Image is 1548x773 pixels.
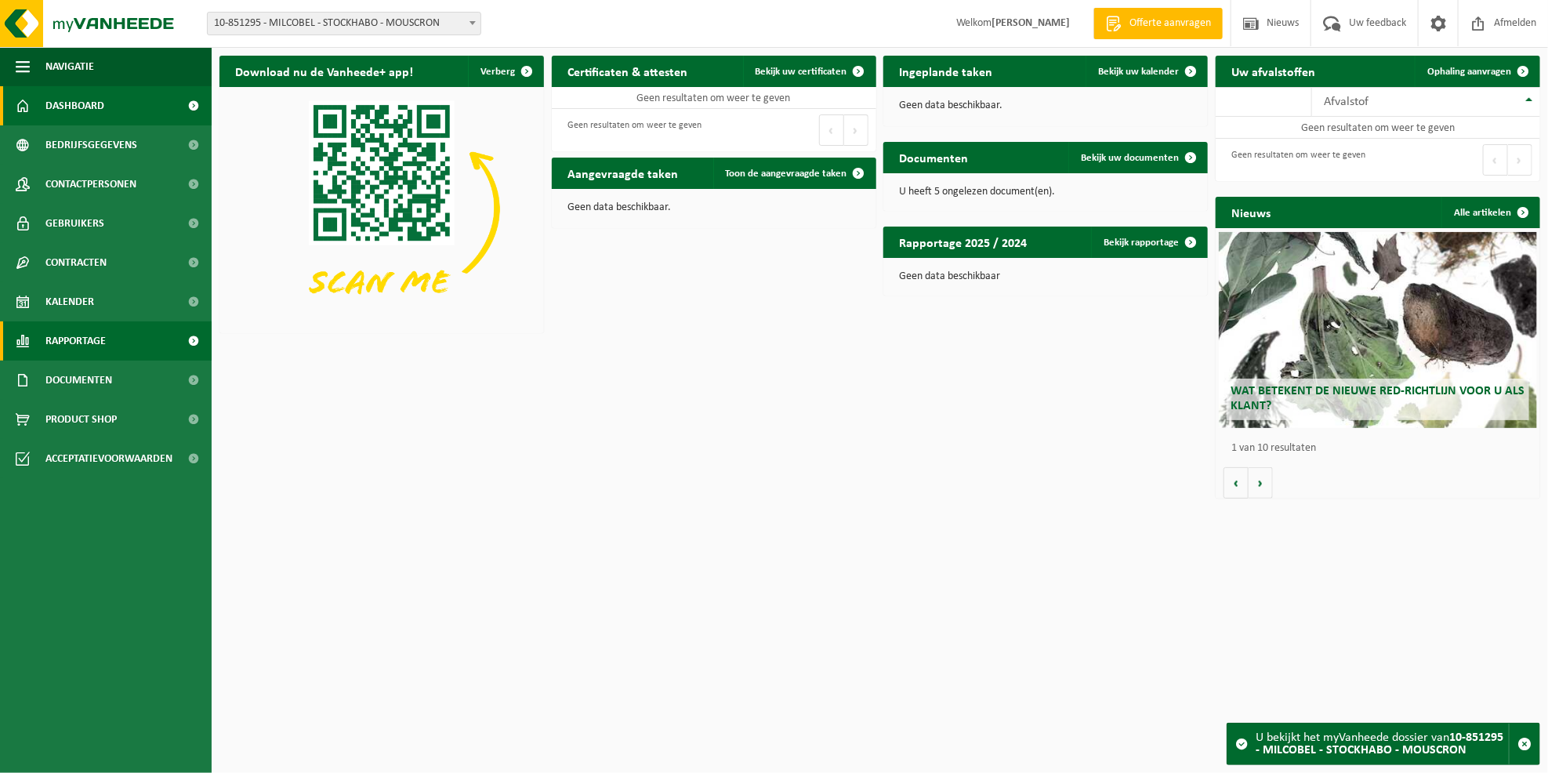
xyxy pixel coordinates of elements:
[1216,197,1286,227] h2: Nieuws
[1068,142,1206,173] a: Bekijk uw documenten
[992,17,1070,29] strong: [PERSON_NAME]
[1427,67,1511,77] span: Ophaling aanvragen
[1508,144,1532,176] button: Next
[219,56,429,86] h2: Download nu de Vanheede+ app!
[1249,467,1273,499] button: Volgende
[1086,56,1206,87] a: Bekijk uw kalender
[208,13,480,34] span: 10-851295 - MILCOBEL - STOCKHABO - MOUSCRON
[1091,227,1206,258] a: Bekijk rapportage
[45,243,107,282] span: Contracten
[713,158,875,189] a: Toon de aangevraagde taken
[1231,443,1532,454] p: 1 van 10 resultaten
[45,86,104,125] span: Dashboard
[1256,731,1503,757] strong: 10-851295 - MILCOBEL - STOCKHABO - MOUSCRON
[560,113,701,147] div: Geen resultaten om weer te geven
[1126,16,1215,31] span: Offerte aanvragen
[207,12,481,35] span: 10-851295 - MILCOBEL - STOCKHABO - MOUSCRON
[45,282,94,321] span: Kalender
[219,87,544,330] img: Download de VHEPlus App
[1216,56,1331,86] h2: Uw afvalstoffen
[45,439,172,478] span: Acceptatievoorwaarden
[844,114,868,146] button: Next
[552,56,703,86] h2: Certificaten & attesten
[1415,56,1539,87] a: Ophaling aanvragen
[552,158,694,188] h2: Aangevraagde taken
[1231,385,1524,412] span: Wat betekent de nieuwe RED-richtlijn voor u als klant?
[45,361,112,400] span: Documenten
[743,56,875,87] a: Bekijk uw certificaten
[1256,724,1509,764] div: U bekijkt het myVanheede dossier van
[899,187,1192,198] p: U heeft 5 ongelezen document(en).
[819,114,844,146] button: Previous
[1216,117,1540,139] td: Geen resultaten om weer te geven
[899,100,1192,111] p: Geen data beschikbaar.
[567,202,861,213] p: Geen data beschikbaar.
[480,67,515,77] span: Verberg
[45,321,106,361] span: Rapportage
[726,169,847,179] span: Toon de aangevraagde taken
[1441,197,1539,228] a: Alle artikelen
[883,142,984,172] h2: Documenten
[45,125,137,165] span: Bedrijfsgegevens
[1098,67,1179,77] span: Bekijk uw kalender
[899,271,1192,282] p: Geen data beschikbaar
[45,165,136,204] span: Contactpersonen
[552,87,876,109] td: Geen resultaten om weer te geven
[1483,144,1508,176] button: Previous
[45,204,104,243] span: Gebruikers
[45,400,117,439] span: Product Shop
[1324,96,1369,108] span: Afvalstof
[1081,153,1179,163] span: Bekijk uw documenten
[45,47,94,86] span: Navigatie
[756,67,847,77] span: Bekijk uw certificaten
[468,56,542,87] button: Verberg
[1093,8,1223,39] a: Offerte aanvragen
[1224,467,1249,499] button: Vorige
[883,227,1042,257] h2: Rapportage 2025 / 2024
[883,56,1008,86] h2: Ingeplande taken
[1224,143,1365,177] div: Geen resultaten om weer te geven
[1219,232,1536,428] a: Wat betekent de nieuwe RED-richtlijn voor u als klant?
